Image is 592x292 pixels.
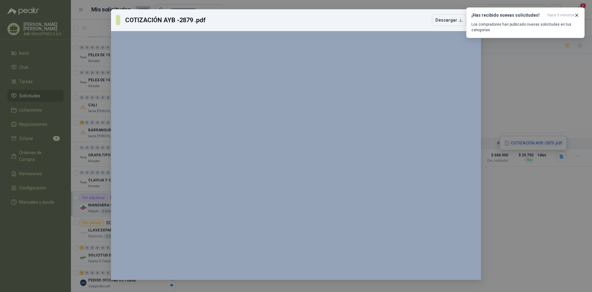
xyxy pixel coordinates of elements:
span: hace 9 minutos [548,13,574,18]
button: Descargar [432,14,466,26]
p: Los compradores han publicado nuevas solicitudes en tus categorías. [471,22,579,33]
h3: ¡Has recibido nuevas solicitudes! [471,13,545,18]
h3: COTIZACIÓN AYB -2879 .pdf [125,15,206,25]
button: ¡Has recibido nuevas solicitudes!hace 9 minutos Los compradores han publicado nuevas solicitudes ... [466,7,585,38]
